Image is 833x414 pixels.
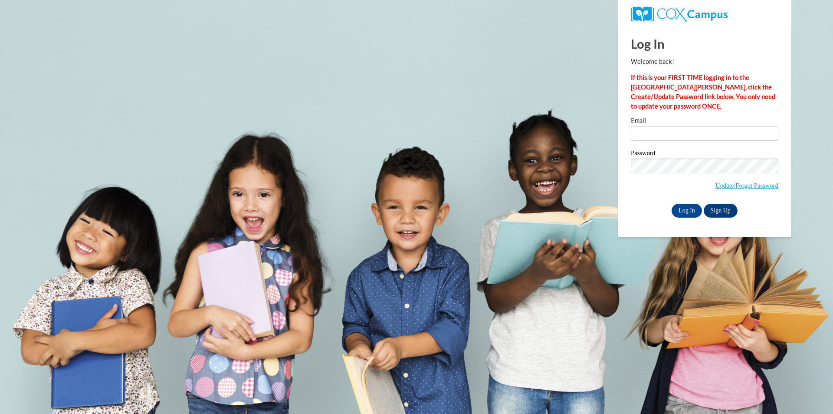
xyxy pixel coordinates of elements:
[704,204,738,218] a: Sign Up
[631,117,778,126] label: Email
[672,204,702,218] input: Log In
[631,7,728,22] img: COX Campus
[631,10,728,17] a: COX Campus
[631,150,778,159] label: Password
[715,182,778,189] a: Update/Forgot Password
[631,74,775,110] strong: If this is your FIRST TIME logging in to the [GEOGRAPHIC_DATA][PERSON_NAME], click the Create/Upd...
[631,57,778,66] p: Welcome back!
[631,35,778,53] h1: Log In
